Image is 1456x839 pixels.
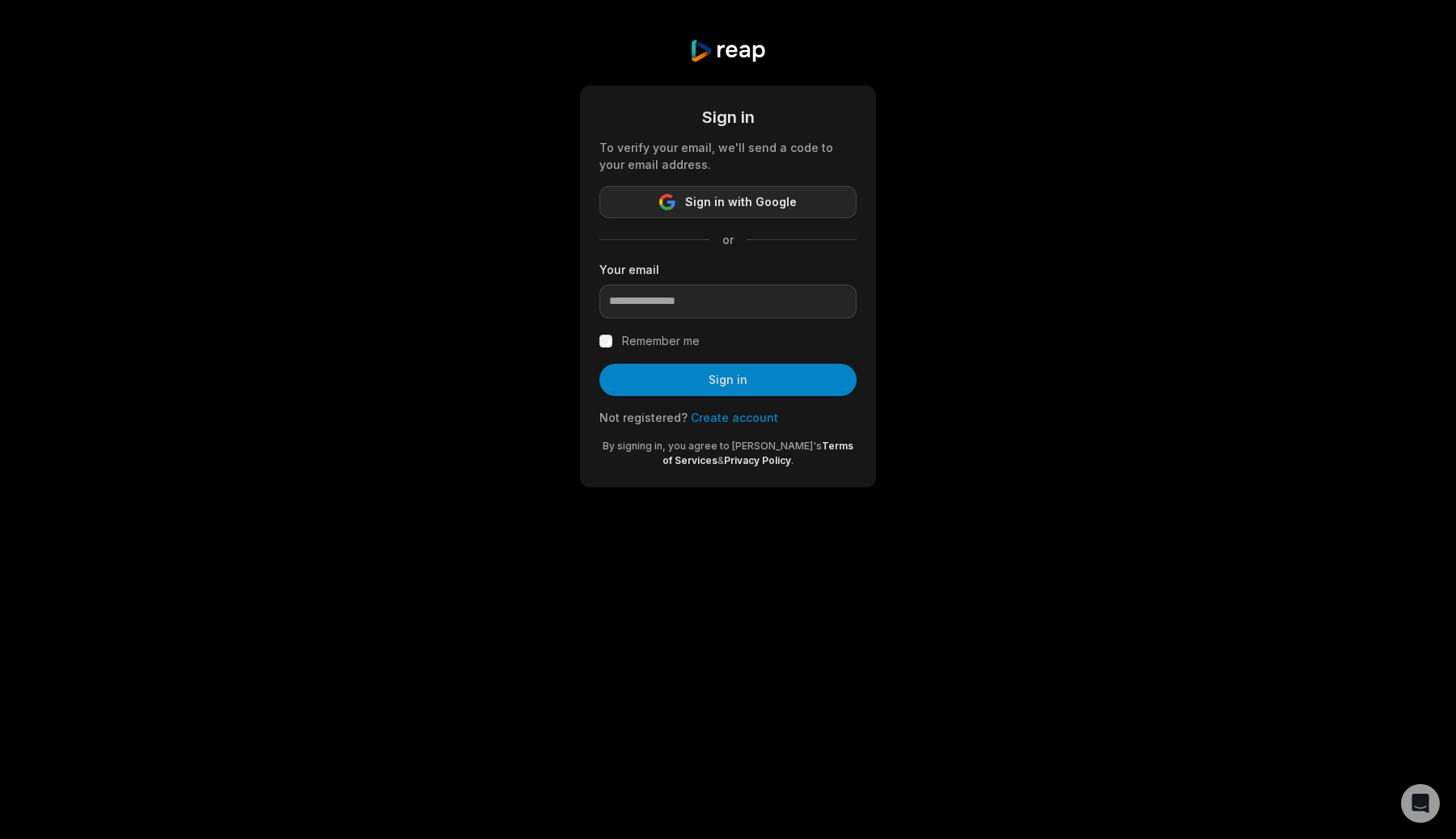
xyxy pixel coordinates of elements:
span: Not registered? [599,411,688,424]
img: reap [689,39,766,63]
a: Terms of Services [662,440,853,466]
span: or [709,231,747,248]
div: To verify your email, we'll send a code to your email address. [599,139,857,173]
button: Sign in with Google [599,186,857,218]
span: . [791,454,794,466]
span: By signing in, you agree to [PERSON_NAME]'s [603,440,822,452]
label: Remember me [622,331,700,351]
div: Open Intercom Messenger [1401,784,1440,823]
a: Privacy Policy [724,454,791,466]
label: Your email [599,261,857,278]
span: & [717,454,724,466]
a: Create account [691,411,778,424]
button: Sign in [599,364,857,396]
div: Sign in [599,105,857,129]
span: Sign in with Google [685,192,797,212]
